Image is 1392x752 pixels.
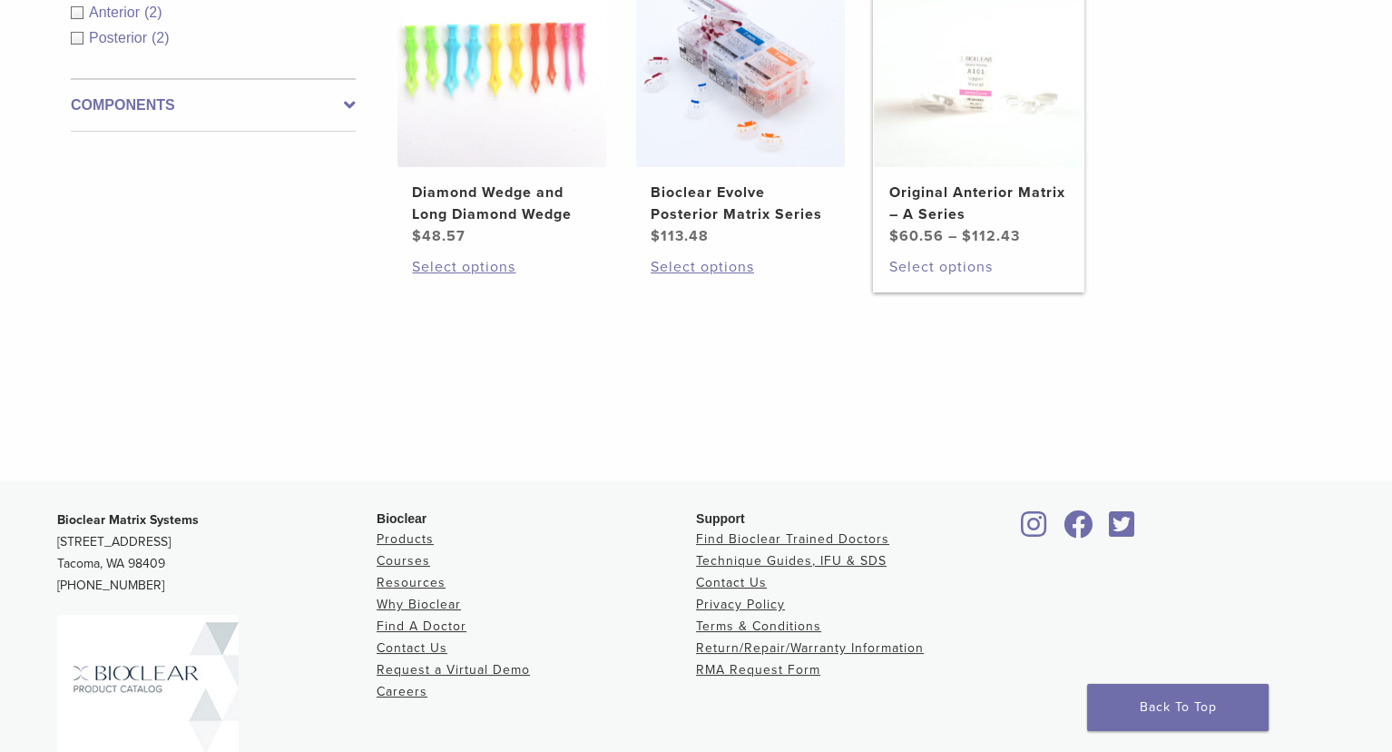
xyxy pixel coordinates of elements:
a: Select options for “Bioclear Evolve Posterior Matrix Series” [651,256,830,278]
a: Resources [377,575,446,590]
bdi: 112.43 [961,227,1019,245]
a: Back To Top [1087,684,1269,731]
a: Select options for “Diamond Wedge and Long Diamond Wedge” [412,256,592,278]
bdi: 48.57 [412,227,466,245]
strong: Bioclear Matrix Systems [57,512,199,528]
span: Bioclear [377,511,426,526]
a: Careers [377,684,427,699]
a: Bioclear [1015,521,1054,539]
h2: Bioclear Evolve Posterior Matrix Series [651,182,830,225]
span: (2) [152,30,170,45]
span: $ [651,227,661,245]
span: Support [696,511,745,526]
a: Contact Us [377,640,447,656]
label: Components [71,94,356,116]
bdi: 60.56 [888,227,943,245]
span: $ [888,227,898,245]
a: Products [377,531,434,547]
a: Terms & Conditions [696,618,821,634]
bdi: 113.48 [651,227,709,245]
a: Why Bioclear [377,597,461,612]
a: Bioclear [1103,521,1141,539]
a: RMA Request Form [696,662,820,678]
span: Posterior [89,30,152,45]
span: $ [961,227,971,245]
a: Find A Doctor [377,618,466,634]
span: Anterior [89,5,144,20]
p: [STREET_ADDRESS] Tacoma, WA 98409 [PHONE_NUMBER] [57,510,377,597]
a: Technique Guides, IFU & SDS [696,553,887,569]
h2: Original Anterior Matrix – A Series [888,182,1068,225]
span: – [947,227,956,245]
span: (2) [144,5,162,20]
a: Contact Us [696,575,767,590]
a: Find Bioclear Trained Doctors [696,531,889,547]
a: Bioclear [1057,521,1099,539]
a: Select options for “Original Anterior Matrix - A Series” [888,256,1068,278]
a: Courses [377,553,430,569]
a: Privacy Policy [696,597,785,612]
a: Return/Repair/Warranty Information [696,640,924,656]
h2: Diamond Wedge and Long Diamond Wedge [412,182,592,225]
span: $ [412,227,422,245]
a: Request a Virtual Demo [377,662,530,678]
